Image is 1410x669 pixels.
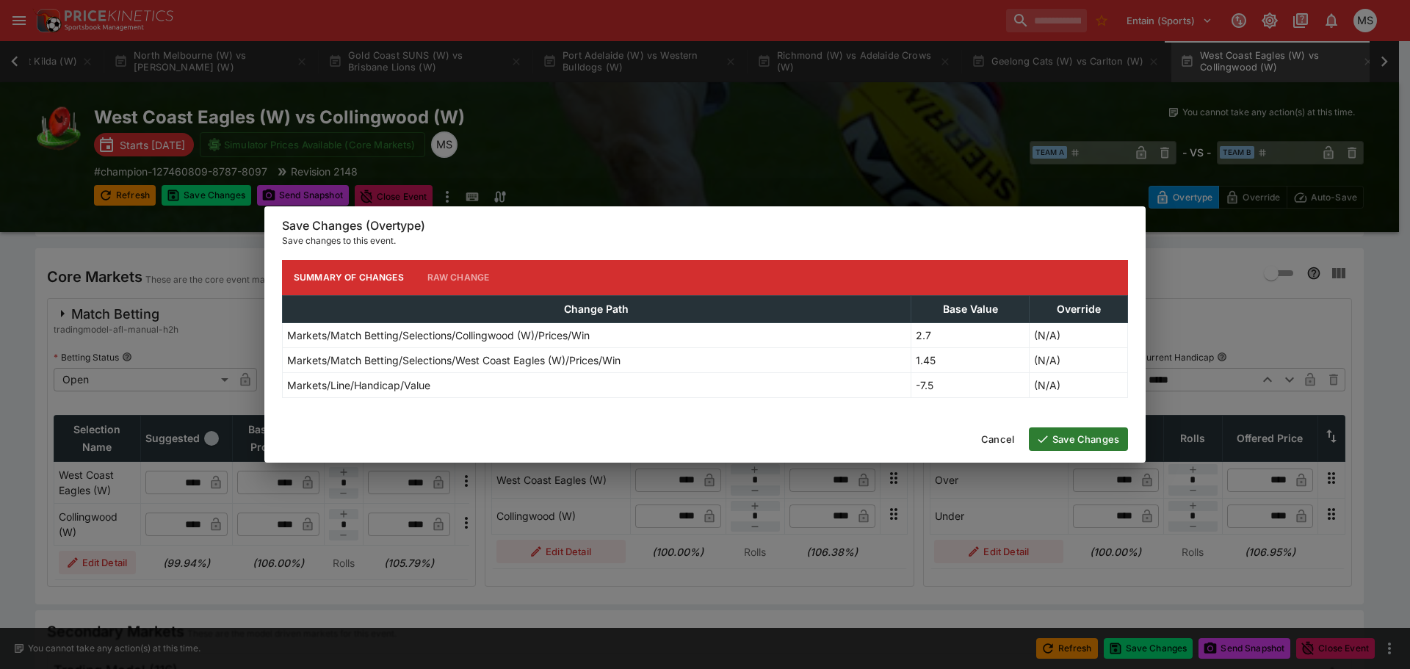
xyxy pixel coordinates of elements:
[282,234,1128,248] p: Save changes to this event.
[1030,372,1128,397] td: (N/A)
[287,328,590,343] p: Markets/Match Betting/Selections/Collingwood (W)/Prices/Win
[1030,295,1128,322] th: Override
[283,295,911,322] th: Change Path
[911,295,1029,322] th: Base Value
[1030,322,1128,347] td: (N/A)
[911,322,1029,347] td: 2.7
[1030,347,1128,372] td: (N/A)
[416,260,502,295] button: Raw Change
[972,427,1023,451] button: Cancel
[282,218,1128,234] h6: Save Changes (Overtype)
[282,260,416,295] button: Summary of Changes
[287,352,621,368] p: Markets/Match Betting/Selections/West Coast Eagles (W)/Prices/Win
[911,372,1029,397] td: -7.5
[911,347,1029,372] td: 1.45
[1029,427,1128,451] button: Save Changes
[287,377,430,393] p: Markets/Line/Handicap/Value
